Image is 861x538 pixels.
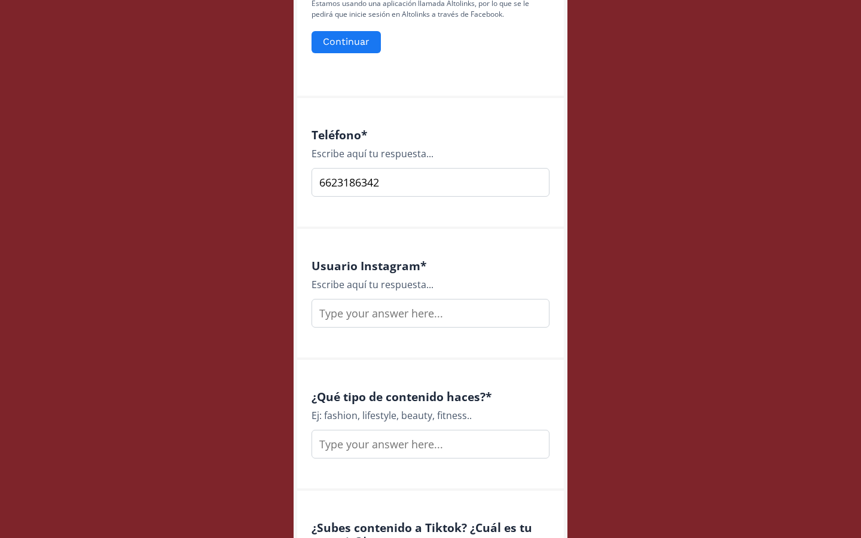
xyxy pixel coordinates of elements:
input: Type your answer here... [312,430,549,458]
h4: Teléfono * [312,128,549,142]
input: Type your answer here... [312,299,549,328]
h4: Usuario Instagram * [312,259,549,273]
div: Escribe aquí tu respuesta... [312,277,549,292]
h4: ¿Qué tipo de contenido haces? * [312,390,549,403]
div: Ej: fashion, lifestyle, beauty, fitness.. [312,408,549,423]
input: Type your answer here... [312,168,549,197]
div: Escribe aquí tu respuesta... [312,146,549,161]
button: Continuar [312,31,381,53]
